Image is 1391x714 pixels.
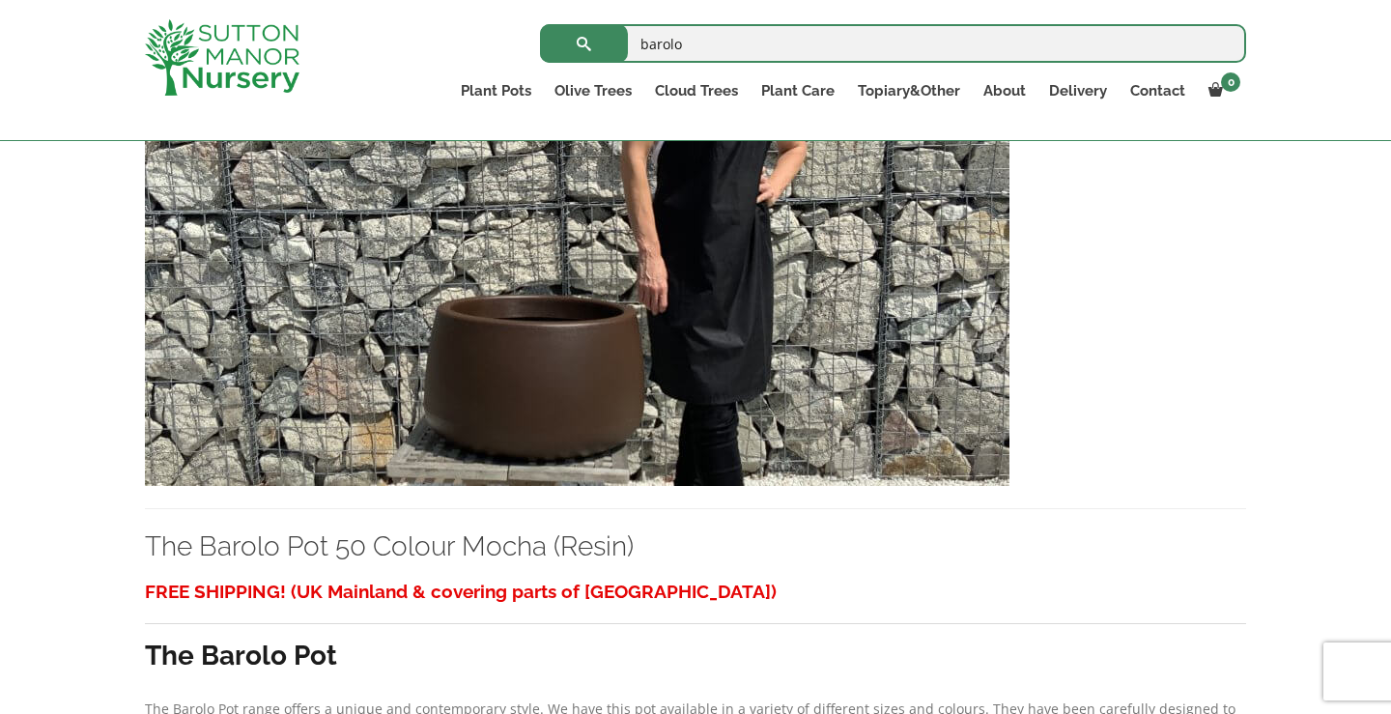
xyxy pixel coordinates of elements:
[145,71,1009,486] img: The Barolo Pot 50 Colour Mocha (Resin) - IMG 3705
[643,77,750,104] a: Cloud Trees
[1119,77,1197,104] a: Contact
[1037,77,1119,104] a: Delivery
[1221,72,1240,92] span: 0
[145,574,1246,610] h3: FREE SHIPPING! (UK Mainland & covering parts of [GEOGRAPHIC_DATA])
[145,640,337,671] strong: The Barolo Pot
[846,77,972,104] a: Topiary&Other
[1197,77,1246,104] a: 0
[145,268,1009,286] a: The Barolo Pot 50 Colour Mocha (Resin)
[449,77,543,104] a: Plant Pots
[972,77,1037,104] a: About
[750,77,846,104] a: Plant Care
[540,24,1246,63] input: Search...
[145,19,299,96] img: logo
[543,77,643,104] a: Olive Trees
[145,530,634,562] a: The Barolo Pot 50 Colour Mocha (Resin)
